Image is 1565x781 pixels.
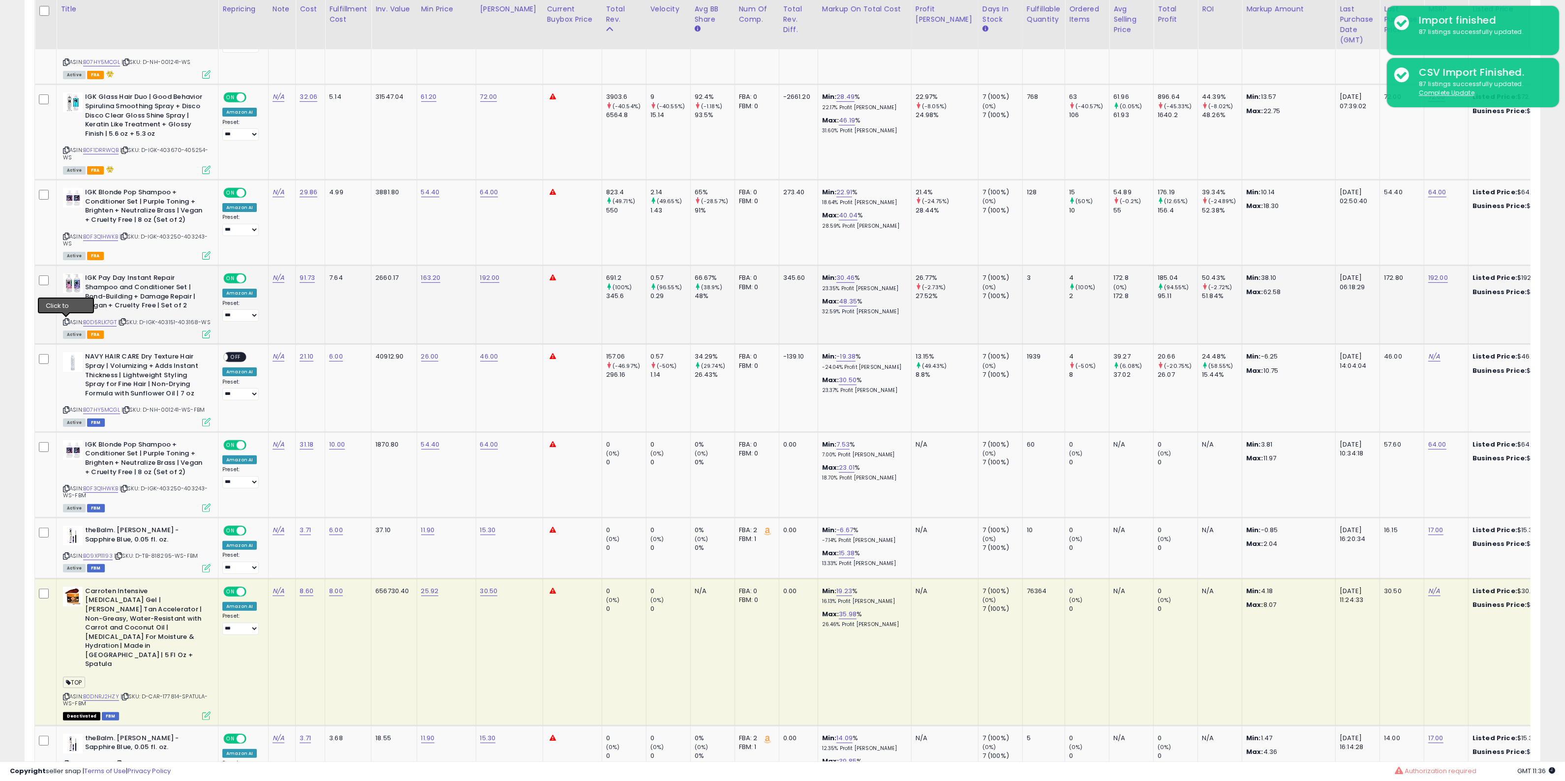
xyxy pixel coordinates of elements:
[822,211,904,229] div: %
[104,70,114,77] i: hazardous material
[421,440,440,450] a: 54.40
[695,292,735,300] div: 48%
[783,4,814,35] div: Total Rev. Diff.
[480,352,498,361] a: 46.00
[982,273,1022,282] div: 7 (100%)
[822,116,839,125] b: Max:
[822,4,907,14] div: Markup on Total Cost
[701,102,722,110] small: (-1.18%)
[822,297,904,315] div: %
[83,146,119,154] a: B0F1DRRWQB
[650,273,690,282] div: 0.57
[982,102,996,110] small: (0%)
[375,4,412,14] div: Inv. value
[1120,102,1142,110] small: (0.05%)
[104,166,114,173] i: hazardous material
[836,440,850,450] a: 7.53
[84,766,126,776] a: Terms of Use
[63,587,83,606] img: 416hsp8eyIL._SL40_.jpg
[480,586,498,596] a: 30.50
[695,206,735,215] div: 91%
[245,274,261,283] span: OFF
[1246,287,1263,297] strong: Max:
[1113,273,1153,282] div: 172.8
[421,525,435,535] a: 11.90
[1246,273,1328,282] p: 38.10
[1246,352,1261,361] strong: Min:
[822,273,904,292] div: %
[613,197,635,205] small: (49.71%)
[375,92,409,101] div: 31547.04
[739,4,775,25] div: Num of Comp.
[783,188,810,197] div: 273.40
[63,352,83,372] img: 317t6gji6qL._SL40_.jpg
[480,525,496,535] a: 15.30
[63,273,83,293] img: 41+J6XZkLeL._SL40_.jpg
[1246,188,1328,197] p: 10.14
[836,187,852,197] a: 22.91
[1202,188,1242,197] div: 39.34%
[1069,188,1109,197] div: 15
[480,440,498,450] a: 64.00
[822,116,904,134] div: %
[1419,89,1474,97] u: Complete Update
[1473,202,1554,210] div: $54.4
[982,197,996,205] small: (0%)
[916,292,978,300] div: 27.52%
[1473,106,1527,116] b: Business Price:
[695,273,735,282] div: 66.67%
[1340,92,1372,110] div: [DATE] 07:39:02
[273,352,284,361] a: N/A
[63,4,211,78] div: ASIN:
[122,58,191,66] span: | SKU: D-NH-001241-WS
[606,352,646,361] div: 157.06
[1428,4,1464,14] div: MSRP
[61,4,214,14] div: Title
[118,318,211,326] span: | SKU: D-IGK-403151-403168-WS
[1473,273,1554,282] div: $192.00
[83,692,119,701] a: B0DNRJ2HZY
[657,102,685,110] small: (-40.55%)
[916,92,978,101] div: 22.97%
[695,25,701,33] small: Avg BB Share.
[839,116,855,125] a: 46.19
[739,102,771,111] div: FBM: 0
[1473,188,1554,197] div: $64.00
[1158,273,1197,282] div: 185.04
[273,586,284,596] a: N/A
[1208,102,1233,110] small: (-8.02%)
[739,283,771,292] div: FBM: 0
[1069,206,1109,215] div: 10
[1384,188,1416,197] div: 54.40
[839,609,857,619] a: 35.98
[273,92,284,102] a: N/A
[916,4,974,25] div: Profit [PERSON_NAME]
[982,188,1022,197] div: 7 (100%)
[1246,92,1328,101] p: 13.57
[1113,111,1153,120] div: 61.93
[421,733,435,743] a: 11.90
[916,111,978,120] div: 24.98%
[839,210,858,220] a: 40.04
[1246,201,1263,210] strong: Max:
[63,273,211,337] div: ASIN:
[1069,4,1105,25] div: Ordered Items
[822,352,837,361] b: Min:
[222,300,261,322] div: Preset:
[657,283,682,291] small: (96.55%)
[1246,288,1328,297] p: 62.58
[273,273,284,283] a: N/A
[1202,273,1242,282] div: 50.43%
[375,352,409,361] div: 40912.90
[783,352,810,361] div: -139.10
[83,318,117,327] a: B0D5RLK7GT
[300,352,313,361] a: 21.10
[421,187,440,197] a: 54.40
[85,352,205,400] b: NAVY HAIR CARE Dry Texture Hair Spray | Volumizing + Adds Instant Thickness | Lightweight Styling...
[83,484,118,493] a: B0F3Q1HWKB
[1340,4,1376,45] div: Last Purchase Date (GMT)
[1075,197,1093,205] small: (50%)
[1428,187,1446,197] a: 64.00
[982,92,1022,101] div: 7 (100%)
[222,214,261,236] div: Preset:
